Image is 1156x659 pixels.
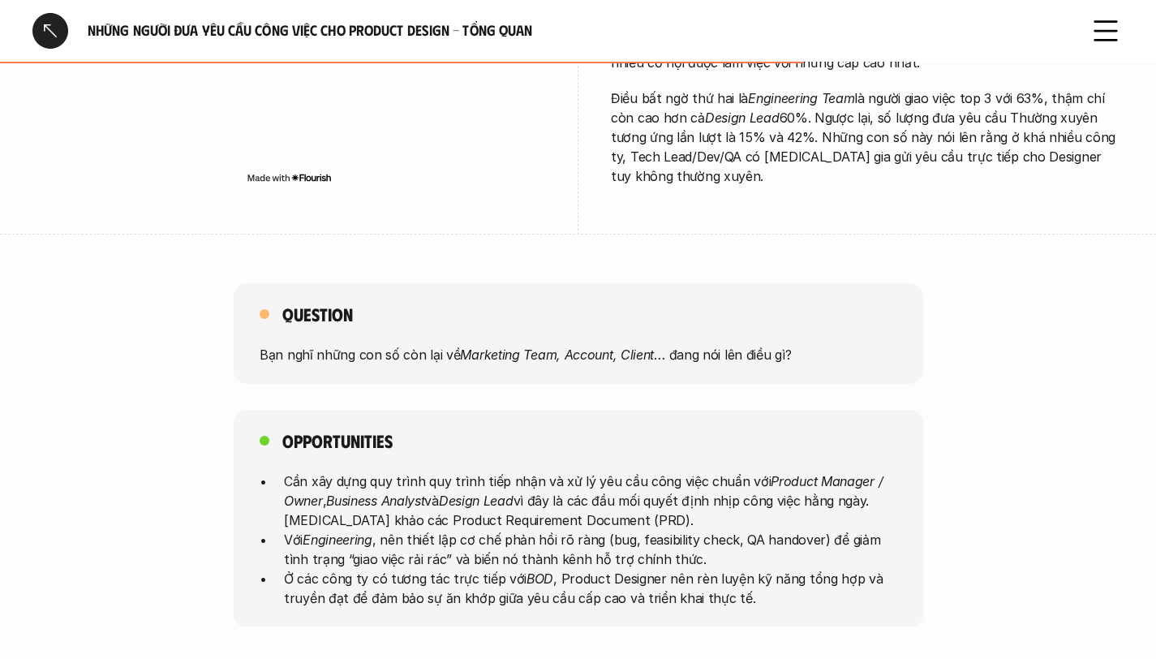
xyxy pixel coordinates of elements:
p: Điều bất ngờ thứ hai là là người giao việc top 3 với 63%, thậm chí còn cao hơn cả 60%. Ngược lại,... [611,88,1124,186]
img: Made with Flourish [247,170,332,183]
p: Ở các công ty có tương tác trực tiếp với , Product Designer nên rèn luyện kỹ năng tổng hợp và tru... [284,568,897,607]
em: Design Lead [705,110,780,126]
em: Engineering Team [748,90,854,106]
h6: Những người đưa yêu cầu công việc cho Product Design - Tổng quan [88,21,1068,40]
em: Engineering [303,531,372,547]
em: Product Manager / Owner [284,472,887,508]
em: BOD [526,570,553,586]
h5: Question [282,303,353,325]
em: Business Analyst [326,492,424,508]
p: Cần xây dựng quy trình quy trình tiếp nhận và xử lý yêu cầu công việc chuẩn với , và vì đây là cá... [284,471,897,529]
em: Design Lead [438,492,513,508]
h5: Opportunities [282,429,393,452]
p: Bạn nghĩ những con số còn lại về … đang nói lên điều gì? [260,345,897,364]
em: Marketing Team, Account, Client [460,347,654,363]
p: Với , nên thiết lập cơ chế phản hồi rõ ràng (bug, feasibility check, QA handover) để giảm tình tr... [284,529,897,568]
